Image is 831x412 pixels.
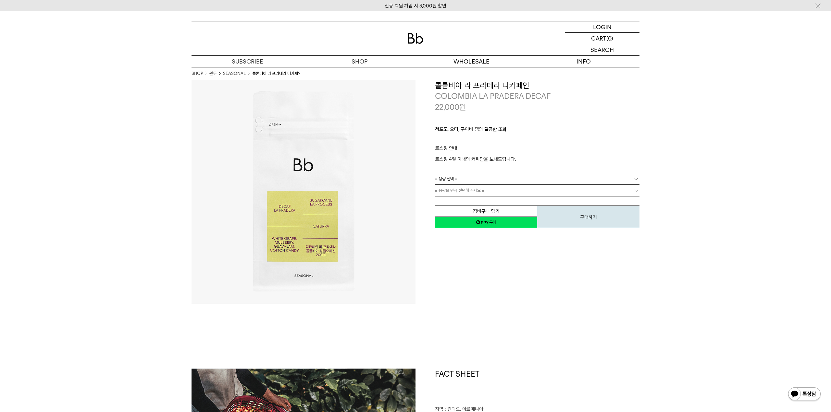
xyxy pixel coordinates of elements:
p: (0) [606,33,613,44]
img: 콜롬비아 라 프라데라 디카페인 [192,80,415,304]
p: COLOMBIA LA PRADERA DECAF [435,91,639,102]
span: = 용량을 먼저 선택해 주세요 = [435,185,484,196]
a: 새창 [435,217,537,228]
h1: FACT SHEET [435,369,639,406]
p: ㅤ [435,136,639,144]
span: : 킨디오, 아르메니아 [445,406,483,412]
a: 원두 [209,70,217,77]
a: LOGIN [565,21,639,33]
a: SEASONAL [223,70,246,77]
p: 로스팅 4일 이내의 커피만을 보내드립니다. [435,155,639,163]
p: 로스팅 안내 [435,144,639,155]
a: CART (0) [565,33,639,44]
p: CART [591,33,606,44]
span: 지역 [435,406,443,412]
p: WHOLESALE [415,56,527,67]
p: 청포도, 오디, 구아바 잼의 달콤한 조화 [435,125,639,136]
p: LOGIN [593,21,612,32]
img: 카카오톡 채널 1:1 채팅 버튼 [788,387,821,402]
button: 장바구니 담기 [435,206,537,217]
a: 신규 회원 가입 시 3,000원 할인 [385,3,446,9]
span: 원 [459,102,466,112]
a: SHOP [192,70,203,77]
h3: 콜롬비아 라 프라데라 디카페인 [435,80,639,91]
p: INFO [527,56,639,67]
span: = 용량 선택 = [435,173,457,184]
button: 구매하기 [537,206,639,228]
a: SUBSCRIBE [192,56,304,67]
p: SEARCH [590,44,614,55]
img: 로고 [408,33,423,44]
p: 22,000 [435,102,466,113]
li: 콜롬비아 라 프라데라 디카페인 [252,70,302,77]
a: SHOP [304,56,415,67]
